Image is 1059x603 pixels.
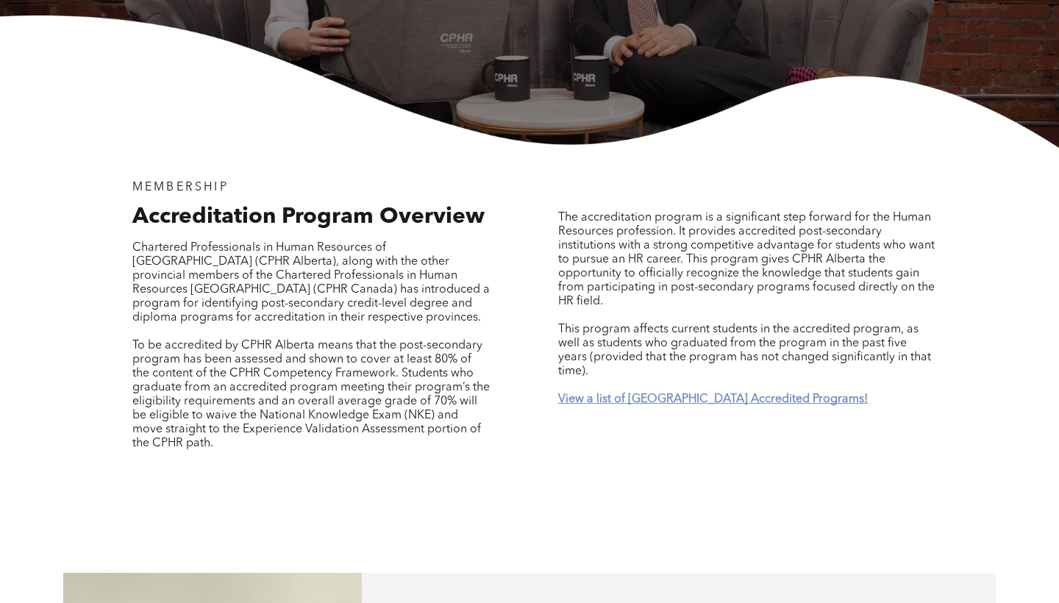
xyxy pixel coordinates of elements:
[558,212,935,307] span: The accreditation program is a significant step forward for the Human Resources profession. It pr...
[132,182,229,193] span: MEMBERSHIP
[132,206,485,228] span: Accreditation Program Overview
[132,242,490,324] span: Chartered Professionals in Human Resources of [GEOGRAPHIC_DATA] (CPHR Alberta), along with the ot...
[558,393,868,405] a: View a list of [GEOGRAPHIC_DATA] Accredited Programs!
[132,340,490,449] span: To be accredited by CPHR Alberta means that the post-secondary program has been assessed and show...
[558,324,931,377] span: This program affects current students in the accredited program, as well as students who graduate...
